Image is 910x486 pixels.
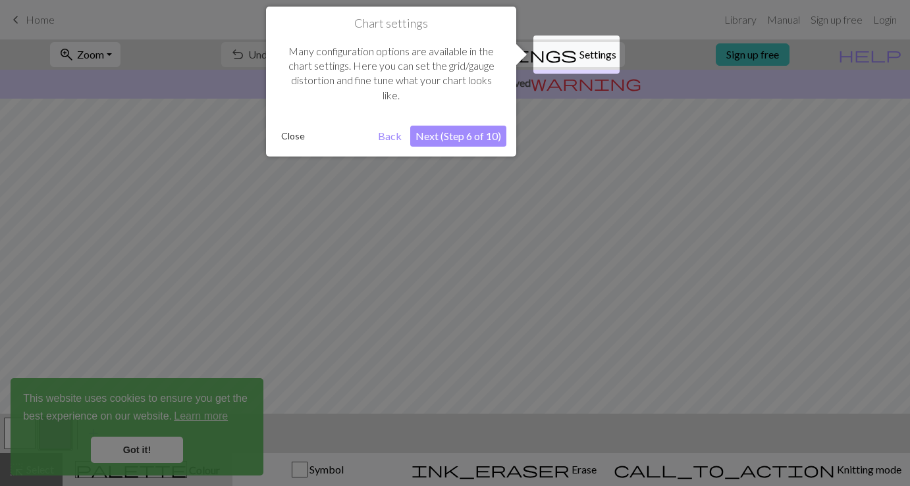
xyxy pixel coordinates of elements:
div: Many configuration options are available in the chart settings. Here you can set the grid/gauge d... [276,31,506,116]
button: Back [373,126,407,147]
div: Chart settings [266,7,516,157]
button: Close [276,126,310,146]
h1: Chart settings [276,16,506,31]
button: Next (Step 6 of 10) [410,126,506,147]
